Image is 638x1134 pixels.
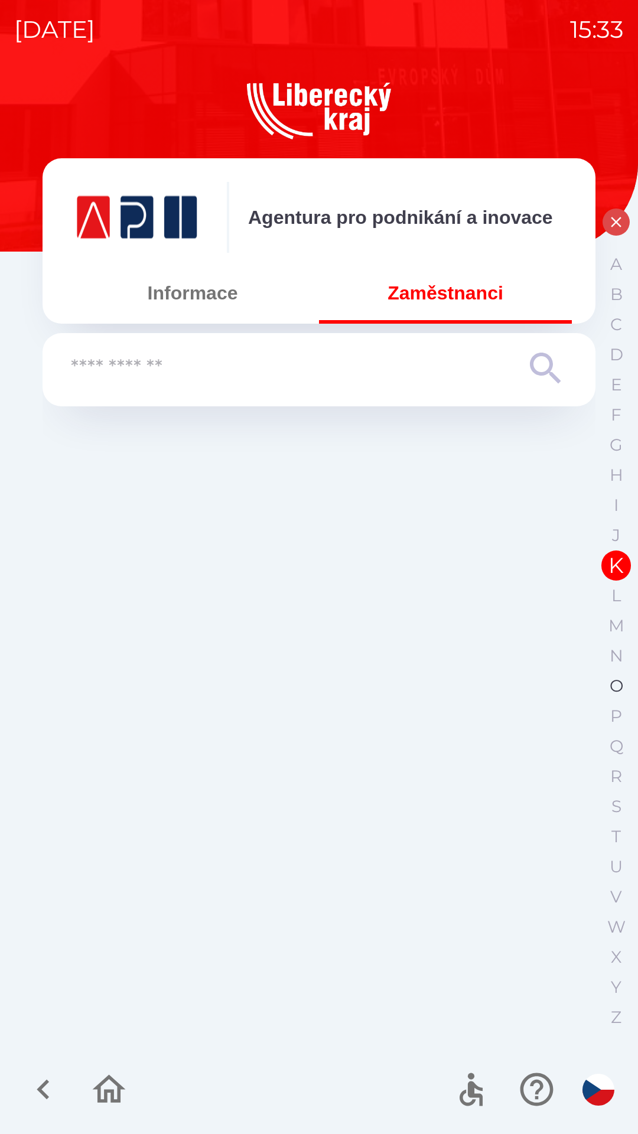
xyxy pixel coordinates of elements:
button: Informace [66,272,319,314]
img: Logo [43,83,595,139]
button: Zaměstnanci [319,272,572,314]
p: 15:33 [570,12,624,47]
img: cs flag [582,1074,614,1106]
p: [DATE] [14,12,95,47]
p: Agentura pro podnikání a inovace [248,203,553,232]
img: 8cbcfca4-daf3-4cd6-a4bc-9a520cce8152.png [66,182,208,253]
